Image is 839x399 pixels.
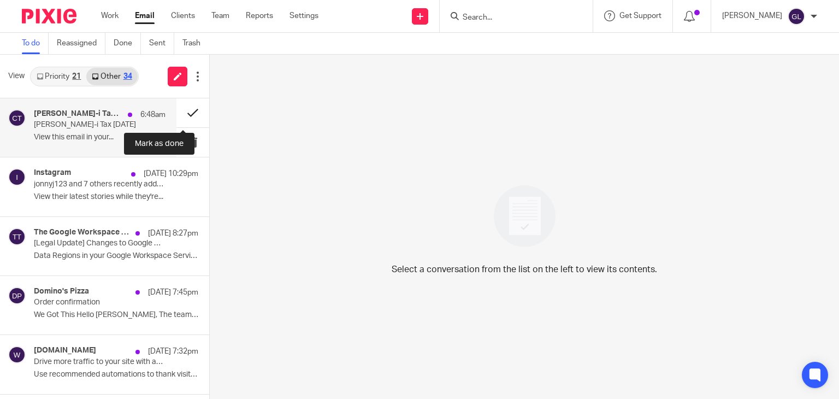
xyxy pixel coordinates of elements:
span: Get Support [619,12,661,20]
h4: Instagram [34,168,71,178]
span: View [8,71,25,82]
p: Data Regions in your Google Workspace Service... [34,251,198,261]
img: svg%3E [8,346,26,363]
a: Other34 [86,68,137,85]
img: Pixie [22,9,76,24]
img: image [487,178,563,254]
img: svg%3E [8,109,26,127]
p: 6:48am [140,109,166,120]
p: [PERSON_NAME] [722,10,782,21]
p: [DATE] 7:45pm [148,287,198,298]
a: Work [101,10,119,21]
p: [Legal Update] Changes to Google Workspace Service Specific Terms starting [DATE] [34,239,166,248]
a: Sent [149,33,174,54]
p: [PERSON_NAME]-i Tax [DATE] [34,120,139,130]
a: Trash [182,33,209,54]
p: [DATE] 10:29pm [144,168,198,179]
a: Done [114,33,141,54]
h4: Domino's Pizza [34,287,89,296]
div: 34 [123,73,132,80]
h4: [PERSON_NAME]-i Tax [DATE] [34,109,122,119]
p: [DATE] 7:32pm [148,346,198,357]
a: Reports [246,10,273,21]
h4: The Google Workspace Team [34,228,130,237]
p: Drive more traffic to your site with automations [34,357,166,367]
p: jonnyj123 and 7 others recently added to their stories [34,180,166,189]
a: Team [211,10,229,21]
p: [DATE] 8:27pm [148,228,198,239]
p: Select a conversation from the list on the left to view its contents. [392,263,657,276]
img: svg%3E [8,228,26,245]
p: Use recommended automations to thank visitors... [34,370,198,379]
a: To do [22,33,49,54]
p: View their latest stories while they're... [34,192,198,202]
img: svg%3E [8,168,26,186]
a: Email [135,10,155,21]
p: View this email in your... [34,133,166,142]
img: svg%3E [788,8,805,25]
a: Priority21 [31,68,86,85]
input: Search [462,13,560,23]
h4: [DOMAIN_NAME] [34,346,96,355]
p: Order confirmation [34,298,166,307]
a: Clients [171,10,195,21]
p: We Got This Hello [PERSON_NAME], The team are sorting... [34,310,198,320]
a: Reassigned [57,33,105,54]
img: svg%3E [8,287,26,304]
div: 21 [72,73,81,80]
a: Settings [289,10,318,21]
